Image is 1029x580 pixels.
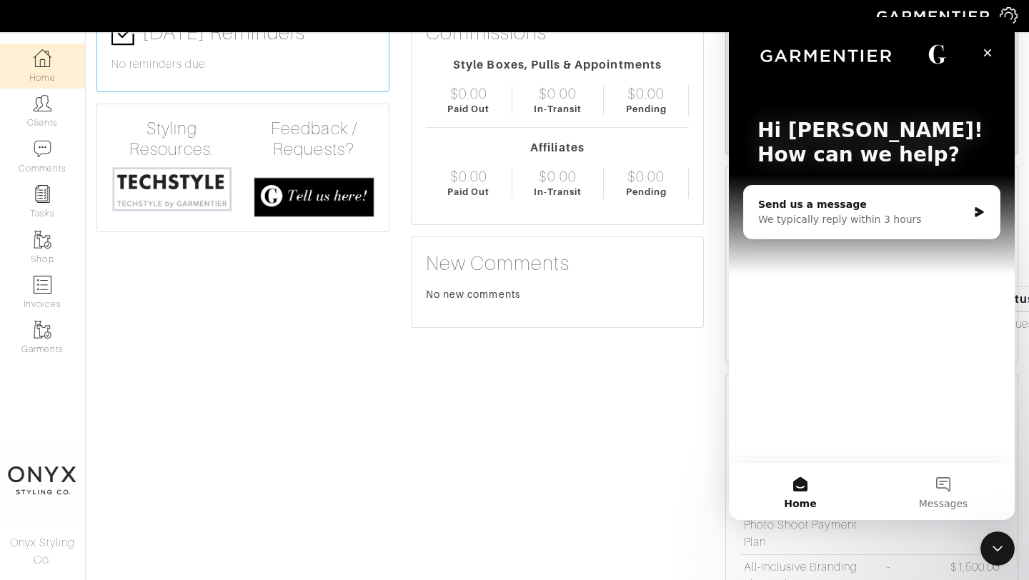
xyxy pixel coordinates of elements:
[539,168,576,185] div: $0.00
[34,321,51,339] img: garments-icon-b7da505a4dc4fd61783c78ac3ca0ef83fa9d6f193b1c9dc38574b1d14d53ca28.png
[870,4,1000,29] img: garmentier-logo-header-white-b43fb05a5012e4ada735d5af1a66efaba907eab6374d6393d1fbf88cb4ef424d.png
[34,140,51,158] img: comment-icon-a0a6a9ef722e966f86d9cbdc48e553b5cf19dbc54f86b18d962a5391bc8f6eb6.png
[34,94,51,112] img: clients-icon-6bae9207a08558b7cb47a8932f037763ab4055f8c8b6bfacd5dc20c3e0201464.png
[111,166,232,212] img: techstyle-93310999766a10050dc78ceb7f971a75838126fd19372ce40ba20cdf6a89b94b.png
[111,119,232,160] h4: Styling Resources:
[1000,7,1018,25] img: gear-icon-white-bd11855cb880d31180b6d7d6211b90ccbf57a29d726f0c71d8c61bd08dd39cc2.png
[627,168,665,185] div: $0.00
[34,49,51,67] img: dashboard-icon-dbcd8f5a0b271acd01030246c82b418ddd0df26cd7fceb0bd07c9910d44c42f6.png
[626,102,667,116] div: Pending
[740,496,883,555] td: All-Inclusive Branding Photo Shoot Payment Plan
[450,85,487,102] div: $0.00
[34,276,51,294] img: orders-icon-0abe47150d42831381b5fb84f609e132dff9fe21cb692f30cb5eec754e2cba89.png
[111,58,374,71] h6: No reminders due
[450,168,487,185] div: $0.00
[426,251,689,276] h3: New Comments
[34,231,51,249] img: garments-icon-b7da505a4dc4fd61783c78ac3ca0ef83fa9d6f193b1c9dc38574b1d14d53ca28.png
[626,185,667,199] div: Pending
[254,119,374,160] h4: Feedback / Requests?
[254,177,374,218] img: feedback_requests-3821251ac2bd56c73c230f3229a5b25d6eb027adea667894f41107c140538ee0.png
[980,531,1015,566] iframe: Intercom live chat
[447,185,489,199] div: Paid Out
[111,21,374,46] h3: [DATE] Reminders
[534,185,582,199] div: In-Transit
[426,21,547,45] h3: Commissions
[111,21,136,46] img: check-box-icon-36a4915ff3ba2bd8f6e4f29bc755bb66becd62c870f447fc0dd1365fcfddab58.png
[426,56,689,74] div: Style Boxes, Pulls & Appointments
[447,102,489,116] div: Paid Out
[534,102,582,116] div: In-Transit
[34,185,51,203] img: reminder-icon-8004d30b9f0a5d33ae49ab947aed9ed385cf756f9e5892f1edd6e32f2345188e.png
[426,287,689,301] div: No new comments
[729,17,1015,520] iframe: Intercom live chat
[426,139,689,156] div: Affiliates
[627,85,665,102] div: $0.00
[10,536,76,566] span: Onyx Styling Co.
[539,85,576,102] div: $0.00
[883,496,947,555] td: -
